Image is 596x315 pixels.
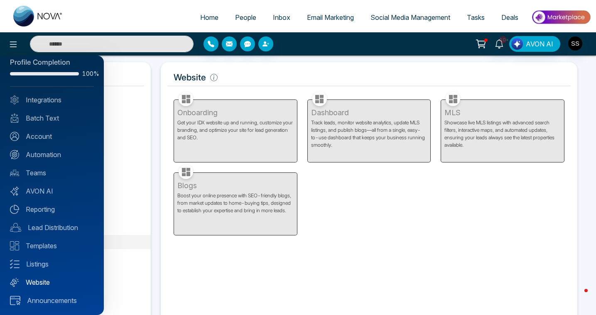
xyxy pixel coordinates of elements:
img: batch_text_white.png [10,114,19,123]
div: Profile Completion [10,57,94,68]
a: Website [10,277,94,287]
img: announcements.svg [10,296,20,305]
a: Reporting [10,204,94,214]
img: Reporting.svg [10,205,19,214]
img: Account.svg [10,132,19,141]
a: Integrations [10,95,94,105]
a: Batch Text [10,113,94,123]
a: Account [10,131,94,141]
img: Avon-AI.svg [10,187,19,196]
img: team.svg [10,168,19,177]
iframe: Intercom live chat [568,287,588,307]
img: Automation.svg [10,150,19,159]
img: Integrated.svg [10,95,19,104]
span: 100% [82,71,94,77]
a: Announcements [10,296,94,305]
img: Website.svg [10,278,19,287]
img: Lead-dist.svg [10,223,21,232]
a: AVON AI [10,186,94,196]
a: Lead Distribution [10,223,94,233]
a: Automation [10,150,94,160]
img: Listings.svg [10,259,20,269]
a: Templates [10,241,94,251]
a: Teams [10,168,94,178]
img: Templates.svg [10,241,19,250]
a: Listings [10,259,94,269]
